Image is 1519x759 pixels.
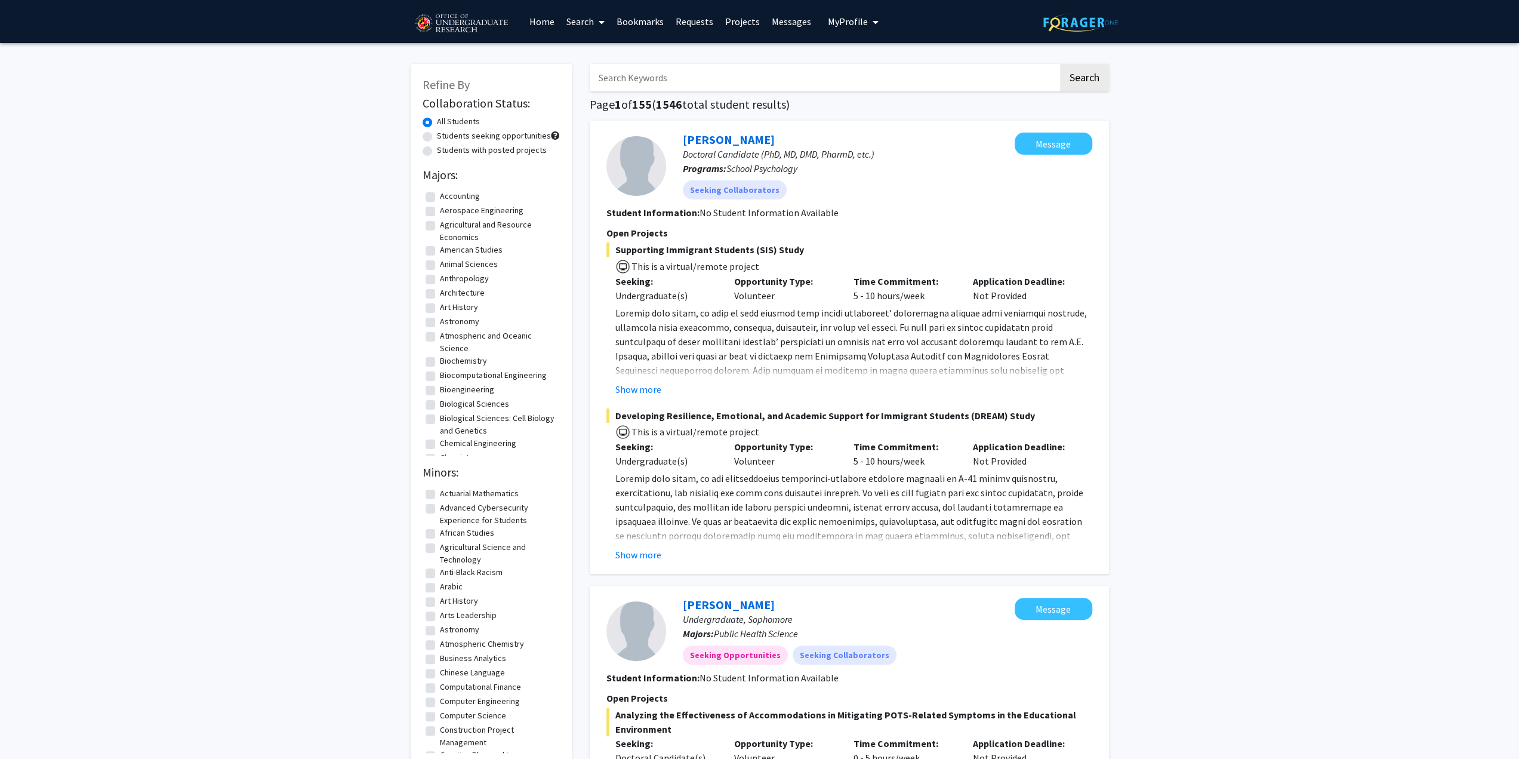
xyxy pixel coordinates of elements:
label: Bioengineering [440,383,494,396]
label: Animal Sciences [440,258,498,271]
span: School Psychology [726,162,797,174]
input: Search Keywords [590,64,1058,91]
label: Computational Finance [440,681,521,693]
label: Students with posted projects [437,144,547,156]
a: Bookmarks [611,1,670,42]
span: Developing Resilience, Emotional, and Academic Support for Immigrant Students (DREAM) Study [606,408,1092,423]
mat-chip: Seeking Opportunities [683,646,788,665]
div: Volunteer [725,274,845,303]
span: No Student Information Available [700,672,839,684]
p: Time Commitment: [854,736,955,751]
label: Arts Leadership [440,609,497,622]
b: Student Information: [606,207,700,219]
label: Chemistry [440,451,476,464]
p: Time Commitment: [854,274,955,288]
h2: Collaboration Status: [423,96,560,110]
label: Art History [440,595,478,607]
label: Astronomy [440,315,479,328]
label: Biocomputational Engineering [440,369,547,382]
div: Undergraduate(s) [615,288,717,303]
p: Opportunity Type: [734,274,836,288]
label: All Students [437,115,480,128]
span: Open Projects [606,227,668,239]
h1: Page of ( total student results) [590,97,1109,112]
label: Biological Sciences: Cell Biology and Genetics [440,412,557,437]
p: Seeking: [615,274,717,288]
span: Doctoral Candidate (PhD, MD, DMD, PharmD, etc.) [683,148,874,160]
label: Atmospheric and Oceanic Science [440,330,557,355]
div: 5 - 10 hours/week [845,440,964,468]
label: Students seeking opportunities [437,130,551,142]
label: Art History [440,301,478,314]
span: 1546 [656,97,682,112]
label: Arabic [440,580,463,593]
span: Refine By [423,77,470,92]
label: Agricultural and Resource Economics [440,219,557,244]
p: Application Deadline: [973,274,1074,288]
label: Computer Science [440,709,506,722]
div: Not Provided [964,274,1083,303]
button: Message Sarah Zimmerman [1015,133,1092,155]
p: Opportunity Type: [734,440,836,454]
a: [PERSON_NAME] [683,132,775,147]
label: African Studies [440,527,494,539]
div: Not Provided [964,440,1083,468]
p: Opportunity Type: [734,736,836,751]
span: Supporting Immigrant Students (SIS) Study [606,242,1092,257]
a: Requests [670,1,719,42]
div: Undergraduate(s) [615,454,717,468]
a: Projects [719,1,766,42]
b: Student Information: [606,672,700,684]
span: Analyzing the Effectiveness of Accommodations in Mitigating POTS-Related Symptoms in the Educatio... [606,708,1092,736]
label: Biochemistry [440,355,487,367]
label: Astronomy [440,623,479,636]
div: Volunteer [725,440,845,468]
label: Atmospheric Chemistry [440,638,524,650]
label: American Studies [440,244,503,256]
button: Show more [615,548,661,562]
label: Advanced Cybersecurity Experience for Students [440,502,557,527]
a: Search [560,1,611,42]
span: This is a virtual/remote project [630,426,759,438]
label: Construction Project Management [440,724,557,749]
span: My Profile [828,16,868,27]
label: Actuarial Mathematics [440,487,519,500]
label: Architecture [440,287,485,299]
h2: Majors: [423,168,560,182]
span: Loremip dolo sitam, co adi elitseddoeius temporinci-utlabore etdolore magnaali en A-41 minimv qui... [615,472,1087,714]
label: Agricultural Science and Technology [440,541,557,566]
span: Loremip dolo sitam, co adip el sedd eiusmod temp incidi utlaboreet’ doloremagna aliquae admi veni... [615,307,1087,448]
h2: Minors: [423,465,560,480]
label: Anthropology [440,272,489,285]
label: Accounting [440,190,480,202]
label: Business Analytics [440,652,506,665]
span: No Student Information Available [700,207,839,219]
mat-chip: Seeking Collaborators [683,180,787,199]
a: Home [523,1,560,42]
p: Seeking: [615,440,717,454]
label: Aerospace Engineering [440,204,523,217]
span: 155 [632,97,652,112]
p: Time Commitment: [854,440,955,454]
label: Chemical Engineering [440,437,516,450]
p: Seeking: [615,736,717,751]
b: Majors: [683,628,714,640]
button: Show more [615,382,661,397]
a: [PERSON_NAME] [683,597,775,612]
label: Anti-Black Racism [440,566,503,579]
label: Biological Sciences [440,398,509,410]
span: Open Projects [606,692,668,704]
img: ForagerOne Logo [1043,13,1118,32]
button: Message Kelley May [1015,598,1092,620]
mat-chip: Seeking Collaborators [793,646,896,665]
iframe: Chat [9,705,51,750]
p: Application Deadline: [973,736,1074,751]
span: Undergraduate, Sophomore [683,613,793,625]
div: 5 - 10 hours/week [845,274,964,303]
span: Public Health Science [714,628,798,640]
span: 1 [615,97,621,112]
p: Application Deadline: [973,440,1074,454]
label: Chinese Language [440,666,505,679]
b: Programs: [683,162,726,174]
label: Computer Engineering [440,695,520,708]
